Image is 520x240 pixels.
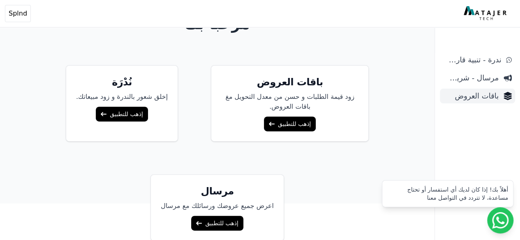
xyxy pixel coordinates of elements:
h5: نُدْرَة [76,75,168,89]
p: زود قيمة الطلبات و حسن من معدل التحويل مغ باقات العروض. [221,92,358,112]
span: Splnd [9,9,27,18]
span: ندرة - تنبية قارب علي النفاذ [443,54,501,66]
button: Splnd [5,5,31,22]
img: MatajerTech Logo [464,6,508,21]
span: مرسال - شريط دعاية [443,72,499,84]
a: إذهب للتطبيق [264,117,316,131]
p: إخلق شعور بالندرة و زود مبيعاتك. [76,92,168,102]
span: باقات العروض [443,90,499,102]
h5: مرسال [161,185,274,198]
a: إذهب للتطبيق [96,107,148,121]
h5: باقات العروض [221,75,358,89]
a: إذهب للتطبيق [191,216,243,231]
div: أهلاً بك! إذا كان لديك أي استفسار أو تحتاج مساعدة، لا تتردد في التواصل معنا [387,185,508,202]
p: اعرض جميع عروضك ورسائلك مع مرسال [161,201,274,211]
